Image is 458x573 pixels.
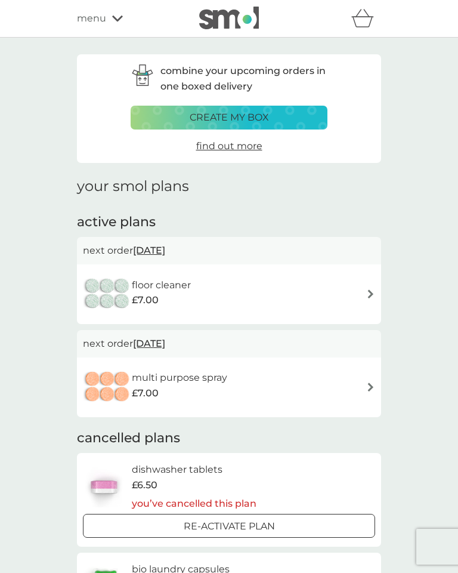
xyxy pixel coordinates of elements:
[131,106,327,130] button: create my box
[83,336,375,352] p: next order
[77,429,381,448] h2: cancelled plans
[366,289,375,298] img: arrow right
[132,278,191,293] h6: floor cleaner
[83,273,132,315] img: floor cleaner
[199,7,259,29] img: smol
[196,140,262,152] span: find out more
[77,11,106,26] span: menu
[132,292,159,308] span: £7.00
[132,462,256,478] h6: dishwasher tablets
[83,366,132,408] img: multi purpose spray
[190,110,269,125] p: create my box
[83,466,125,507] img: dishwasher tablets
[77,213,381,232] h2: active plans
[83,243,375,258] p: next order
[196,138,262,154] a: find out more
[132,386,159,401] span: £7.00
[184,519,275,534] p: Re-activate Plan
[132,478,157,493] span: £6.50
[133,332,165,355] span: [DATE]
[132,496,256,512] p: you’ve cancelled this plan
[83,514,375,538] button: Re-activate Plan
[132,370,227,386] h6: multi purpose spray
[366,383,375,392] img: arrow right
[133,239,165,262] span: [DATE]
[160,63,327,94] p: combine your upcoming orders in one boxed delivery
[77,178,381,195] h1: your smol plans
[351,7,381,30] div: basket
